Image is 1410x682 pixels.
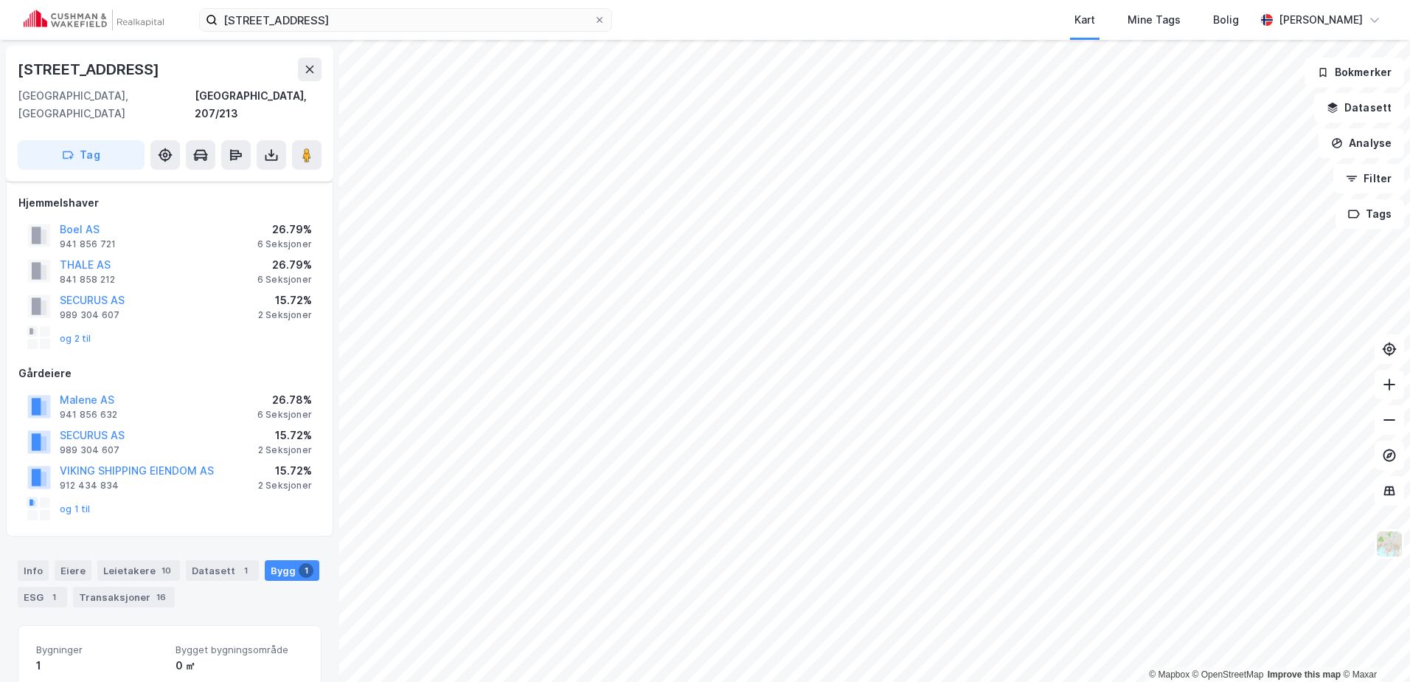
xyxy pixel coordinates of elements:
[257,274,312,286] div: 6 Seksjoner
[257,409,312,421] div: 6 Seksjoner
[1336,611,1410,682] iframe: Chat Widget
[1213,11,1239,29] div: Bolig
[258,427,312,444] div: 15.72%
[258,309,312,321] div: 2 Seksjoner
[1279,11,1363,29] div: [PERSON_NAME]
[1192,669,1264,680] a: OpenStreetMap
[1305,58,1404,87] button: Bokmerker
[195,87,322,123] div: [GEOGRAPHIC_DATA], 207/213
[258,462,312,480] div: 15.72%
[1314,93,1404,123] button: Datasett
[1375,530,1403,558] img: Z
[36,644,164,656] span: Bygninger
[60,238,116,250] div: 941 856 721
[18,560,49,581] div: Info
[299,563,313,578] div: 1
[97,560,180,581] div: Leietakere
[18,194,321,212] div: Hjemmelshaver
[258,292,312,309] div: 15.72%
[257,221,312,238] div: 26.79%
[1319,128,1404,158] button: Analyse
[18,365,321,382] div: Gårdeiere
[60,480,119,492] div: 912 434 834
[60,274,115,286] div: 841 858 212
[257,391,312,409] div: 26.78%
[238,563,253,578] div: 1
[18,58,162,81] div: [STREET_ADDRESS]
[1336,611,1410,682] div: Kontrollprogram for chat
[46,590,61,604] div: 1
[60,309,119,321] div: 989 304 607
[258,444,312,456] div: 2 Seksjoner
[18,140,145,170] button: Tag
[18,587,67,607] div: ESG
[258,480,312,492] div: 2 Seksjoner
[159,563,174,578] div: 10
[257,238,312,250] div: 6 Seksjoner
[18,87,195,123] div: [GEOGRAPHIC_DATA], [GEOGRAPHIC_DATA]
[186,560,259,581] div: Datasett
[176,644,303,656] span: Bygget bygningsområde
[1074,11,1095,29] div: Kart
[73,587,175,607] div: Transaksjoner
[55,560,91,581] div: Eiere
[265,560,319,581] div: Bygg
[60,409,117,421] div: 941 856 632
[24,10,164,30] img: cushman-wakefield-realkapital-logo.202ea83816669bd177139c58696a8fa1.svg
[1128,11,1181,29] div: Mine Tags
[257,256,312,274] div: 26.79%
[36,657,164,675] div: 1
[218,9,594,31] input: Søk på adresse, matrikkel, gårdeiere, leietakere eller personer
[1149,669,1190,680] a: Mapbox
[153,590,169,604] div: 16
[1336,199,1404,229] button: Tags
[60,444,119,456] div: 989 304 607
[176,657,303,675] div: 0 ㎡
[1333,164,1404,193] button: Filter
[1268,669,1341,680] a: Improve this map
